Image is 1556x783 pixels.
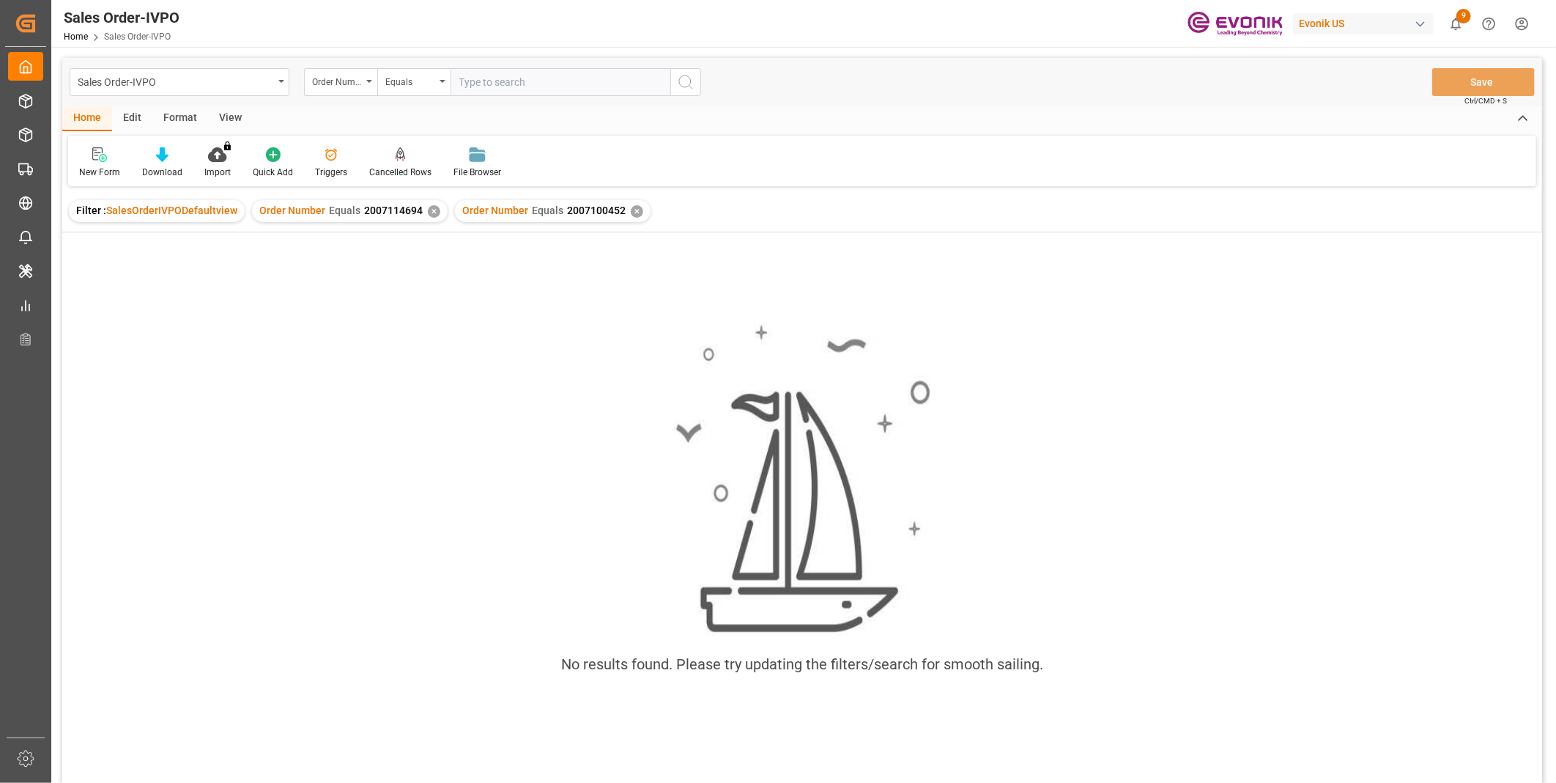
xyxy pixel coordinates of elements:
[377,68,451,96] button: open menu
[462,205,528,216] span: Order Number
[1293,10,1440,37] button: Evonik US
[364,205,423,216] span: 2007114694
[670,68,701,96] button: search button
[532,205,563,216] span: Equals
[329,205,360,216] span: Equals
[1472,7,1505,40] button: Help Center
[312,72,362,89] div: Order Number
[1188,11,1283,37] img: Evonik-brand-mark-Deep-Purple-RGB.jpeg_1700498283.jpeg
[674,323,930,636] img: smooth_sailing.jpeg
[315,166,347,179] div: Triggers
[152,106,208,131] div: Format
[631,205,643,218] div: ✕
[1456,9,1471,23] span: 9
[567,205,626,216] span: 2007100452
[1464,95,1507,106] span: Ctrl/CMD + S
[253,166,293,179] div: Quick Add
[78,72,273,90] div: Sales Order-IVPO
[70,68,289,96] button: open menu
[1293,13,1434,34] div: Evonik US
[79,166,120,179] div: New Form
[259,205,325,216] span: Order Number
[62,106,112,131] div: Home
[1440,7,1472,40] button: show 9 new notifications
[451,68,670,96] input: Type to search
[453,166,501,179] div: File Browser
[64,32,88,42] a: Home
[76,205,106,216] span: Filter :
[208,106,253,131] div: View
[304,68,377,96] button: open menu
[385,72,435,89] div: Equals
[561,653,1043,675] div: No results found. Please try updating the filters/search for smooth sailing.
[142,166,182,179] div: Download
[64,7,179,29] div: Sales Order-IVPO
[112,106,152,131] div: Edit
[1432,68,1535,96] button: Save
[106,205,237,216] span: SalesOrderIVPODefaultview
[428,205,440,218] div: ✕
[369,166,431,179] div: Cancelled Rows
